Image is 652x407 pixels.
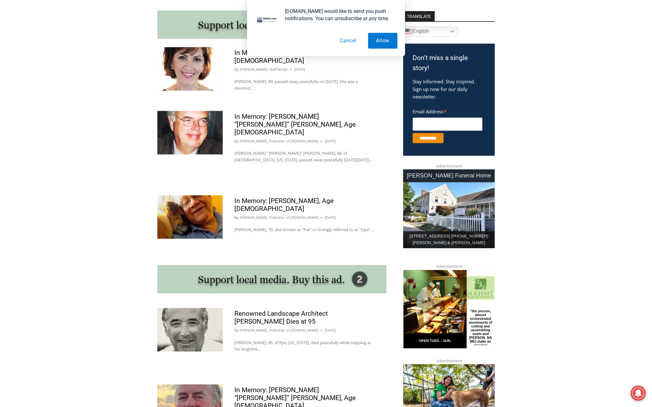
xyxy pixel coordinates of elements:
div: [PERSON_NAME] Funeral Home [403,169,495,182]
span: Advertisement [430,263,468,269]
img: Obituary - Patrick Albert Auriemma [157,195,223,239]
time: [DATE] [324,215,335,220]
img: notification icon [255,8,280,33]
button: Allow [368,33,397,49]
p: Stay informed. Stay inspired. Sign up now for our daily newsletter. [413,78,485,100]
a: Open Tues. - Sun. [PHONE_NUMBER] [0,63,63,79]
a: [PERSON_NAME], Staff Writer [239,67,287,72]
div: [DOMAIN_NAME] would like to send you push notifications. You can unsubscribe at any time. [280,8,397,22]
h3: Don't miss a single story! [413,53,485,73]
a: Renowned Landscape Architect [PERSON_NAME] Dies at 95 [234,310,328,325]
p: [PERSON_NAME], 70, also known as “Pat” or lovingly referred to as “Opa”… [234,226,375,233]
span: By [234,215,238,220]
p: [PERSON_NAME] “[PERSON_NAME]” [PERSON_NAME], 88, of [GEOGRAPHIC_DATA], [US_STATE], passed away pe... [234,150,375,163]
div: [STREET_ADDRESS] [PHONE_NUMBER] [PERSON_NAME] & [PERSON_NAME] [403,231,495,248]
p: [PERSON_NAME], 95, of Rye, [US_STATE], died peacefully while napping at his longtime… [234,339,375,353]
div: "the precise, almost orchestrated movements of cutting and assembling sushi and [PERSON_NAME] mak... [65,39,90,75]
div: "[PERSON_NAME] and I covered the [DATE] Parade, which was a really eye opening experience as I ha... [160,0,299,61]
span: By [234,327,238,333]
span: Intern @ [DOMAIN_NAME] [165,63,293,77]
button: Cancel [332,33,365,49]
p: [PERSON_NAME], 89, passed away peacefully on [DATE]. She was a devoted… [234,78,375,92]
span: Open Tues. - Sun. [PHONE_NUMBER] [2,65,62,89]
img: support local media, buy this ad [157,265,386,293]
time: [DATE] [324,138,335,144]
a: In Memory: [PERSON_NAME], Age [DEMOGRAPHIC_DATA] [234,197,334,212]
a: [PERSON_NAME], Publisher of [DOMAIN_NAME] [239,139,318,143]
span: By [234,138,238,144]
img: Obituary - Elizabeth Calise - 2 [157,47,223,91]
a: [PERSON_NAME], Publisher of [DOMAIN_NAME] [239,328,318,332]
img: Obituary - William Taggart [157,111,223,154]
span: Advertisement [430,358,468,364]
label: Email Address [413,105,482,117]
a: [PERSON_NAME], Publisher of [DOMAIN_NAME] [239,215,318,220]
time: [DATE] [294,67,305,72]
img: Obituary - Peter Rolland 2000.10_Peter Rolland [157,308,223,351]
a: Intern @ [DOMAIN_NAME] [152,61,306,79]
span: By [234,67,238,72]
a: In Memory: [PERSON_NAME], Age [DEMOGRAPHIC_DATA] [234,49,334,64]
span: Advertisement [430,163,468,169]
time: [DATE] [324,327,335,333]
a: In Memory: [PERSON_NAME] “[PERSON_NAME]” [PERSON_NAME], Age [DEMOGRAPHIC_DATA] [234,113,356,136]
